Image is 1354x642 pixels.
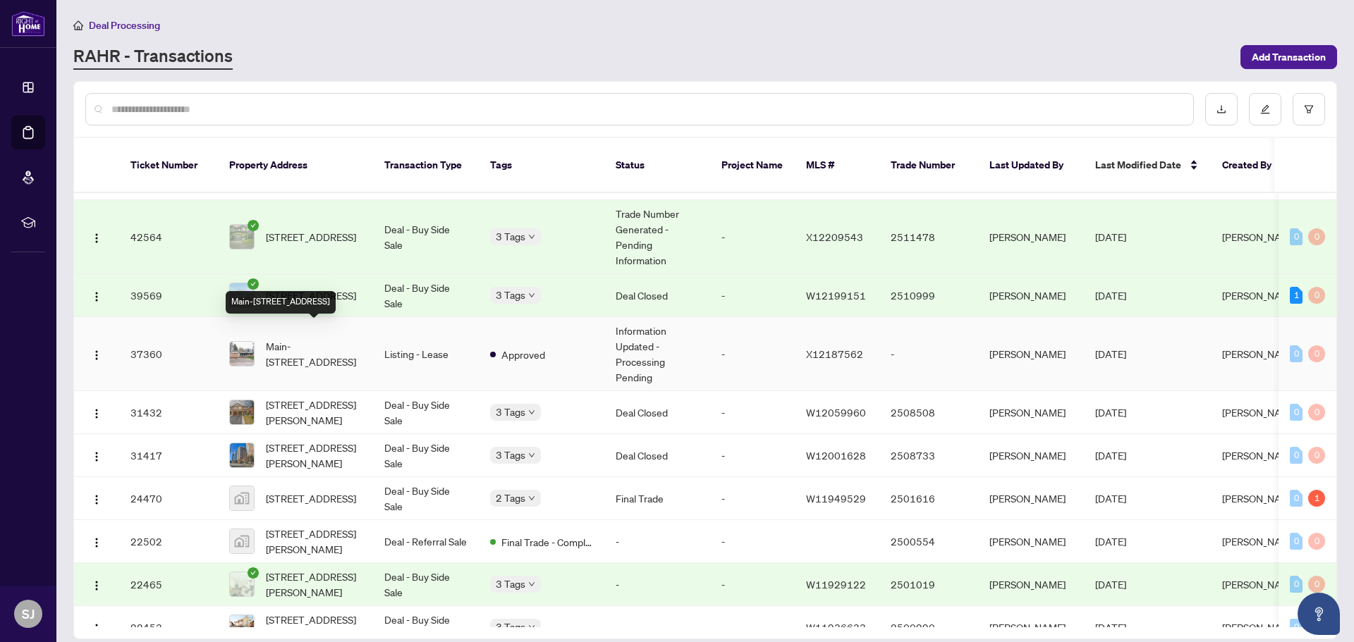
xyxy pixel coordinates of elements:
[1308,345,1325,362] div: 0
[1308,287,1325,304] div: 0
[496,287,525,303] span: 3 Tags
[1252,46,1326,68] span: Add Transaction
[91,408,102,419] img: Logo
[806,406,866,419] span: W12059960
[604,434,710,477] td: Deal Closed
[978,520,1084,563] td: [PERSON_NAME]
[373,563,479,606] td: Deal - Buy Side Sale
[710,200,795,274] td: -
[266,490,356,506] span: [STREET_ADDRESS]
[226,291,336,314] div: Main-[STREET_ADDRESS]
[501,347,545,362] span: Approved
[1095,535,1126,548] span: [DATE]
[1222,230,1298,243] span: [PERSON_NAME]
[528,452,535,459] span: down
[879,477,978,520] td: 2501616
[710,477,795,520] td: -
[1222,347,1298,360] span: [PERSON_NAME]
[11,11,45,37] img: logo
[230,443,254,467] img: thumbnail-img
[1222,535,1298,548] span: [PERSON_NAME]
[710,274,795,317] td: -
[1222,406,1298,419] span: [PERSON_NAME]
[73,44,233,70] a: RAHR - Transactions
[1308,490,1325,507] div: 1
[1290,533,1303,550] div: 0
[1308,228,1325,245] div: 0
[1298,593,1340,635] button: Open asap
[91,451,102,462] img: Logo
[230,283,254,307] img: thumbnail-img
[528,233,535,240] span: down
[230,572,254,596] img: thumbnail-img
[1290,287,1303,304] div: 1
[91,494,102,505] img: Logo
[1211,138,1295,193] th: Created By
[1290,576,1303,593] div: 0
[85,616,108,638] button: Logo
[85,284,108,307] button: Logo
[1095,347,1126,360] span: [DATE]
[528,292,535,299] span: down
[604,200,710,274] td: Trade Number Generated - Pending Information
[496,228,525,245] span: 3 Tags
[85,342,108,365] button: Logo
[496,619,525,635] span: 3 Tags
[266,526,362,557] span: [STREET_ADDRESS][PERSON_NAME]
[266,440,362,471] span: [STREET_ADDRESS][PERSON_NAME]
[1308,533,1325,550] div: 0
[373,200,479,274] td: Deal - Buy Side Sale
[1095,449,1126,462] span: [DATE]
[528,409,535,416] span: down
[119,434,218,477] td: 31417
[1222,578,1298,591] span: [PERSON_NAME]
[230,615,254,639] img: thumbnail-img
[22,604,35,624] span: SJ
[248,220,259,231] span: check-circle
[1095,230,1126,243] span: [DATE]
[496,576,525,592] span: 3 Tags
[1095,406,1126,419] span: [DATE]
[978,274,1084,317] td: [PERSON_NAME]
[978,391,1084,434] td: [PERSON_NAME]
[266,569,362,600] span: [STREET_ADDRESS][PERSON_NAME]
[373,477,479,520] td: Deal - Buy Side Sale
[230,342,254,366] img: thumbnail-img
[91,623,102,634] img: Logo
[1222,449,1298,462] span: [PERSON_NAME]
[373,138,479,193] th: Transaction Type
[91,350,102,361] img: Logo
[496,447,525,463] span: 3 Tags
[85,226,108,248] button: Logo
[266,338,362,369] span: Main-[STREET_ADDRESS]
[1290,345,1303,362] div: 0
[501,534,593,550] span: Final Trade - Completed
[879,274,978,317] td: 2510999
[879,520,978,563] td: 2500554
[528,495,535,502] span: down
[1216,104,1226,114] span: download
[1293,93,1325,125] button: filter
[85,573,108,595] button: Logo
[879,434,978,477] td: 2508733
[604,317,710,391] td: Information Updated - Processing Pending
[1095,578,1126,591] span: [DATE]
[710,563,795,606] td: -
[528,581,535,588] span: down
[230,400,254,424] img: thumbnail-img
[978,434,1084,477] td: [PERSON_NAME]
[1290,447,1303,464] div: 0
[604,391,710,434] td: Deal Closed
[266,288,356,303] span: [STREET_ADDRESS]
[373,274,479,317] td: Deal - Buy Side Sale
[604,138,710,193] th: Status
[119,477,218,520] td: 24470
[879,317,978,391] td: -
[806,289,866,302] span: W12199151
[710,434,795,477] td: -
[91,233,102,244] img: Logo
[604,520,710,563] td: -
[806,230,863,243] span: X12209543
[119,317,218,391] td: 37360
[479,138,604,193] th: Tags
